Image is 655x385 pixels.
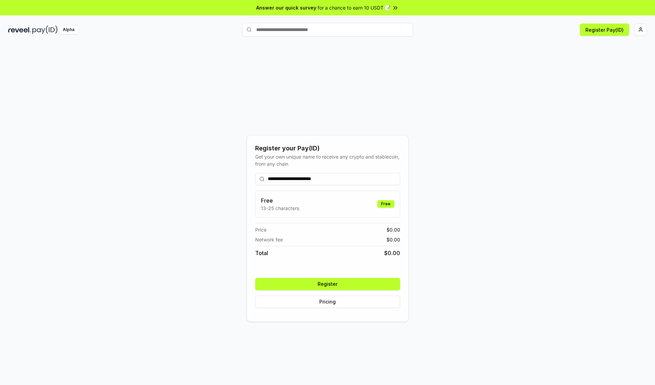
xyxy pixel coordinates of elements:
[255,249,268,257] span: Total
[256,4,316,11] span: Answer our quick survey
[318,4,391,11] span: for a chance to earn 10 USDT 📝
[261,196,299,205] h3: Free
[32,26,58,34] img: pay_id
[255,144,400,153] div: Register your Pay(ID)
[255,153,400,167] div: Get your own unique name to receive any crypto and stablecoin, from any chain
[255,226,266,233] span: Price
[384,249,400,257] span: $ 0.00
[261,205,299,212] p: 13-25 characters
[387,226,400,233] span: $ 0.00
[255,278,400,290] button: Register
[59,26,78,34] div: Alpha
[580,24,629,36] button: Register Pay(ID)
[387,236,400,243] span: $ 0.00
[255,296,400,308] button: Pricing
[255,236,283,243] span: Network fee
[8,26,31,34] img: reveel_dark
[377,200,394,208] div: Free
